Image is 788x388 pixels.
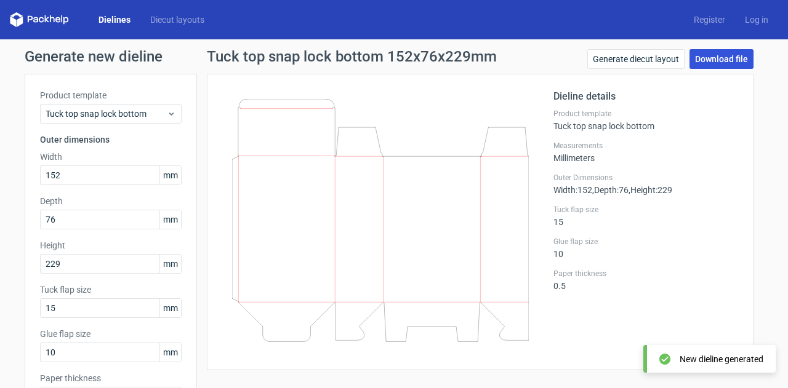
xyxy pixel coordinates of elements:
[553,237,738,259] div: 10
[735,14,778,26] a: Log in
[46,108,167,120] span: Tuck top snap lock bottom
[553,269,738,291] div: 0.5
[40,372,182,384] label: Paper thickness
[553,141,738,151] label: Measurements
[159,343,181,362] span: mm
[159,255,181,273] span: mm
[40,239,182,251] label: Height
[40,151,182,163] label: Width
[159,299,181,317] span: mm
[689,49,754,69] a: Download file
[553,109,738,131] div: Tuck top snap lock bottom
[553,109,738,119] label: Product template
[207,49,497,64] h1: Tuck top snap lock bottom 152x76x229mm
[553,141,738,163] div: Millimeters
[40,133,182,146] h3: Outer dimensions
[40,328,182,340] label: Glue flap size
[553,269,738,279] label: Paper thickness
[40,195,182,207] label: Depth
[140,14,214,26] a: Diecut layouts
[89,14,140,26] a: Dielines
[553,205,738,227] div: 15
[553,205,738,215] label: Tuck flap size
[592,185,629,195] span: , Depth : 76
[553,89,738,104] h2: Dieline details
[159,166,181,184] span: mm
[40,89,182,101] label: Product template
[25,49,763,64] h1: Generate new dieline
[629,185,672,195] span: , Height : 229
[159,210,181,229] span: mm
[553,237,738,247] label: Glue flap size
[40,283,182,296] label: Tuck flap size
[553,185,592,195] span: Width : 152
[587,49,685,69] a: Generate diecut layout
[684,14,735,26] a: Register
[680,353,763,365] div: New dieline generated
[553,173,738,183] label: Outer Dimensions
